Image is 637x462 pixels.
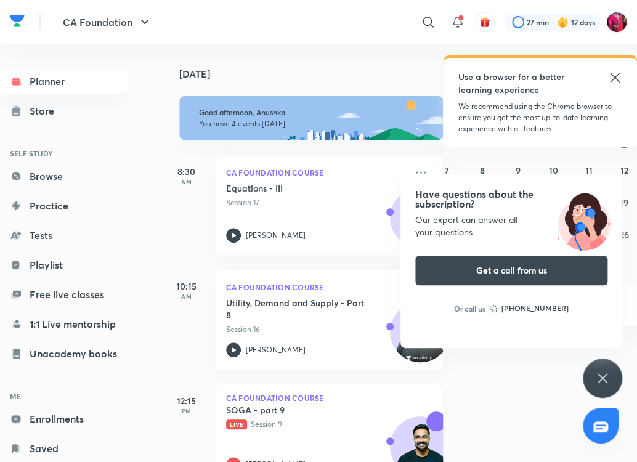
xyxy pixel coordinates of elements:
h5: 10:15 [162,280,211,293]
img: Avatar [391,309,450,368]
p: CA Foundation Course [226,394,434,402]
button: September 11, 2025 [578,160,598,180]
h4: [DATE] [179,69,456,79]
h4: Have questions about the subscription? [415,189,607,209]
p: Session 16 [226,324,407,335]
button: CA Foundation [55,10,160,34]
abbr: September 12, 2025 [620,164,628,176]
img: afternoon [179,96,444,140]
h6: Good afternoon, Anushka [199,108,424,117]
abbr: September 11, 2025 [585,164,592,176]
button: September 10, 2025 [543,160,563,180]
img: Anushka Gupta [606,12,627,33]
h5: 12:15 [162,394,211,407]
h5: Equations - III [226,182,379,195]
p: [PERSON_NAME] [246,344,306,355]
button: avatar [475,12,495,32]
abbr: September 26, 2025 [619,229,628,240]
p: CA Foundation Course [226,280,407,294]
button: September 19, 2025 [614,192,634,212]
a: [PHONE_NUMBER] [489,302,569,315]
p: You have 4 events [DATE] [199,119,424,129]
abbr: September 7, 2025 [445,164,449,176]
p: AM [162,178,211,185]
img: avatar [479,17,490,28]
p: We recommend using the Chrome browser to ensure you get the most up-to-date learning experience w... [458,101,622,134]
p: AM [162,293,211,300]
button: September 26, 2025 [614,224,634,244]
h5: Use a browser for a better learning experience [458,70,581,96]
h5: Utility, Demand and Supply - Part 8 [226,297,379,322]
p: Session 17 [226,197,407,208]
h5: 8:30 [162,165,211,178]
a: Company Logo [10,12,25,33]
div: Store [30,103,62,118]
p: [PERSON_NAME] [246,230,306,241]
p: Session 9 [226,419,407,430]
button: September 8, 2025 [473,160,492,180]
p: PM [162,407,211,415]
button: Get a call from us [415,256,607,285]
h6: [PHONE_NUMBER] [501,302,569,315]
button: September 12, 2025 [614,160,634,180]
abbr: September 8, 2025 [480,164,485,176]
img: ttu_illustration_new.svg [545,189,622,251]
img: streak [556,16,569,28]
div: Our expert can answer all your questions [415,214,607,238]
button: September 7, 2025 [437,160,457,180]
abbr: September 9, 2025 [516,164,521,176]
button: September 9, 2025 [508,160,528,180]
img: Company Logo [10,12,25,30]
abbr: September 10, 2025 [548,164,558,176]
span: Live [226,419,247,429]
abbr: September 19, 2025 [620,197,628,208]
p: Or call us [454,303,485,314]
img: Avatar [391,194,450,253]
p: CA Foundation Course [226,165,407,180]
h5: SOGA - part 9 [226,404,379,416]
